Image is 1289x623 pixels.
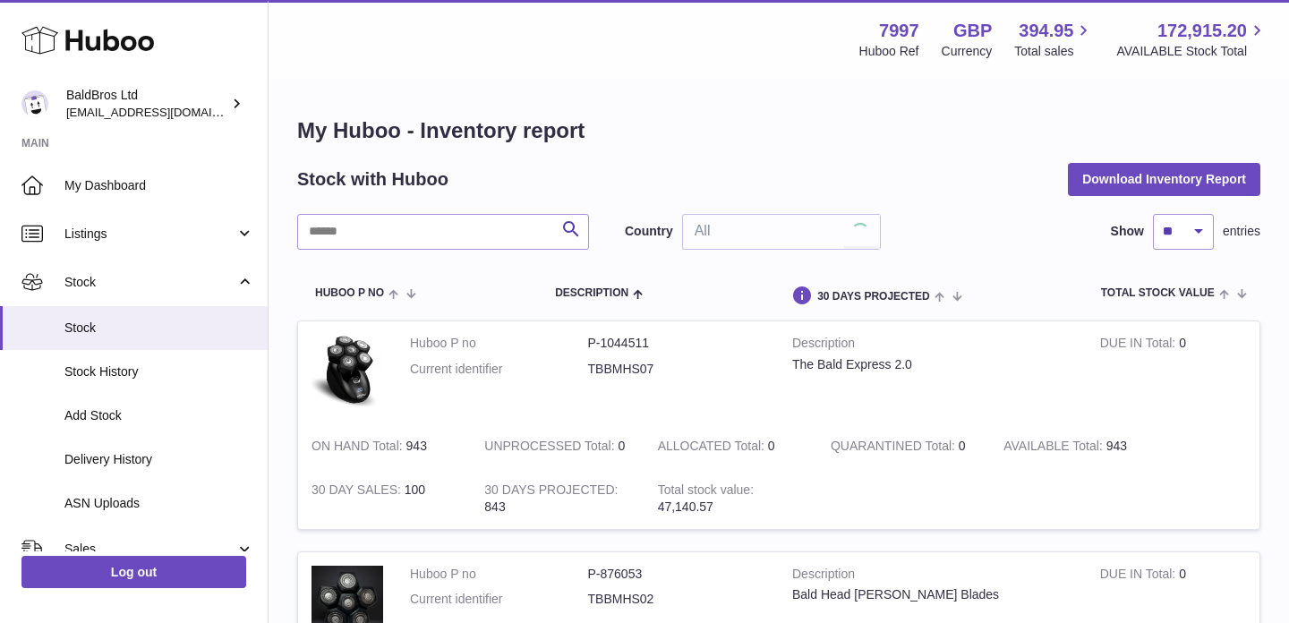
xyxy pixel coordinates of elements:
span: 172,915.20 [1157,19,1247,43]
span: Huboo P no [315,287,384,299]
div: The Bald Express 2.0 [792,356,1073,373]
div: Huboo Ref [859,43,919,60]
label: Country [625,223,673,240]
td: 0 [1087,321,1259,424]
td: 943 [990,424,1163,468]
dt: Huboo P no [410,566,588,583]
strong: Description [792,566,1073,587]
strong: DUE IN Total [1100,336,1179,354]
h2: Stock with Huboo [297,167,448,192]
td: 843 [471,468,644,529]
span: 0 [959,439,966,453]
strong: ON HAND Total [312,439,406,457]
strong: 30 DAY SALES [312,482,405,501]
span: Stock [64,320,254,337]
span: entries [1223,223,1260,240]
span: [EMAIL_ADDRESS][DOMAIN_NAME] [66,105,263,119]
strong: DUE IN Total [1100,567,1179,585]
span: Listings [64,226,235,243]
dd: TBBMHS07 [588,361,766,378]
span: Total stock value [1101,287,1215,299]
td: 100 [298,468,471,529]
span: Stock History [64,363,254,380]
a: 172,915.20 AVAILABLE Stock Total [1116,19,1268,60]
div: Bald Head [PERSON_NAME] Blades [792,586,1073,603]
dt: Huboo P no [410,335,588,352]
label: Show [1111,223,1144,240]
dd: P-1044511 [588,335,766,352]
dd: P-876053 [588,566,766,583]
strong: Total stock value [658,482,754,501]
span: Stock [64,274,235,291]
dt: Current identifier [410,361,588,378]
strong: GBP [953,19,992,43]
button: Download Inventory Report [1068,163,1260,195]
strong: ALLOCATED Total [658,439,768,457]
div: Currency [942,43,993,60]
div: BaldBros Ltd [66,87,227,121]
strong: Description [792,335,1073,356]
span: Add Stock [64,407,254,424]
img: baldbrothersblog@gmail.com [21,90,48,117]
strong: QUARANTINED Total [831,439,959,457]
span: Delivery History [64,451,254,468]
strong: AVAILABLE Total [1003,439,1105,457]
dt: Current identifier [410,591,588,608]
span: My Dashboard [64,177,254,194]
a: 394.95 Total sales [1014,19,1094,60]
span: 47,140.57 [658,499,713,514]
dd: TBBMHS02 [588,591,766,608]
span: Description [555,287,628,299]
span: 30 DAYS PROJECTED [817,291,930,303]
span: 394.95 [1019,19,1073,43]
span: AVAILABLE Stock Total [1116,43,1268,60]
strong: UNPROCESSED Total [484,439,618,457]
td: 943 [298,424,471,468]
span: ASN Uploads [64,495,254,512]
span: Sales [64,541,235,558]
strong: 30 DAYS PROJECTED [484,482,618,501]
a: Log out [21,556,246,588]
h1: My Huboo - Inventory report [297,116,1260,145]
td: 0 [471,424,644,468]
strong: 7997 [879,19,919,43]
img: product image [312,335,383,406]
td: 0 [644,424,817,468]
span: Total sales [1014,43,1094,60]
